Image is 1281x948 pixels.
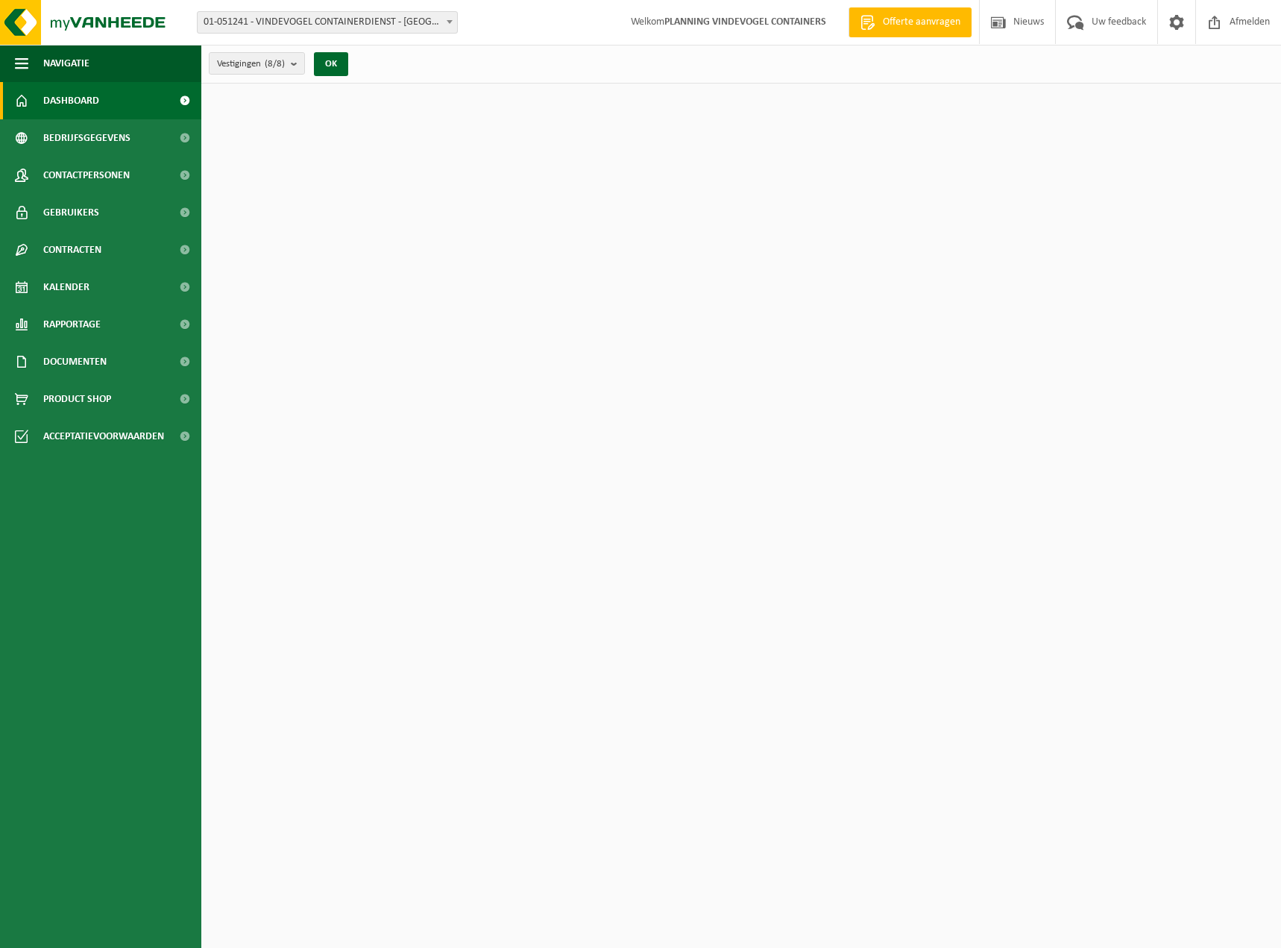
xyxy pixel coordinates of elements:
[198,12,457,33] span: 01-051241 - VINDEVOGEL CONTAINERDIENST - OUDENAARDE - OUDENAARDE
[209,52,305,75] button: Vestigingen(8/8)
[43,380,111,418] span: Product Shop
[43,306,101,343] span: Rapportage
[197,11,458,34] span: 01-051241 - VINDEVOGEL CONTAINERDIENST - OUDENAARDE - OUDENAARDE
[43,119,130,157] span: Bedrijfsgegevens
[43,231,101,269] span: Contracten
[217,53,285,75] span: Vestigingen
[43,157,130,194] span: Contactpersonen
[879,15,964,30] span: Offerte aanvragen
[43,418,164,455] span: Acceptatievoorwaarden
[43,269,89,306] span: Kalender
[265,59,285,69] count: (8/8)
[43,82,99,119] span: Dashboard
[664,16,826,28] strong: PLANNING VINDEVOGEL CONTAINERS
[43,194,99,231] span: Gebruikers
[43,45,89,82] span: Navigatie
[849,7,972,37] a: Offerte aanvragen
[314,52,348,76] button: OK
[43,343,107,380] span: Documenten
